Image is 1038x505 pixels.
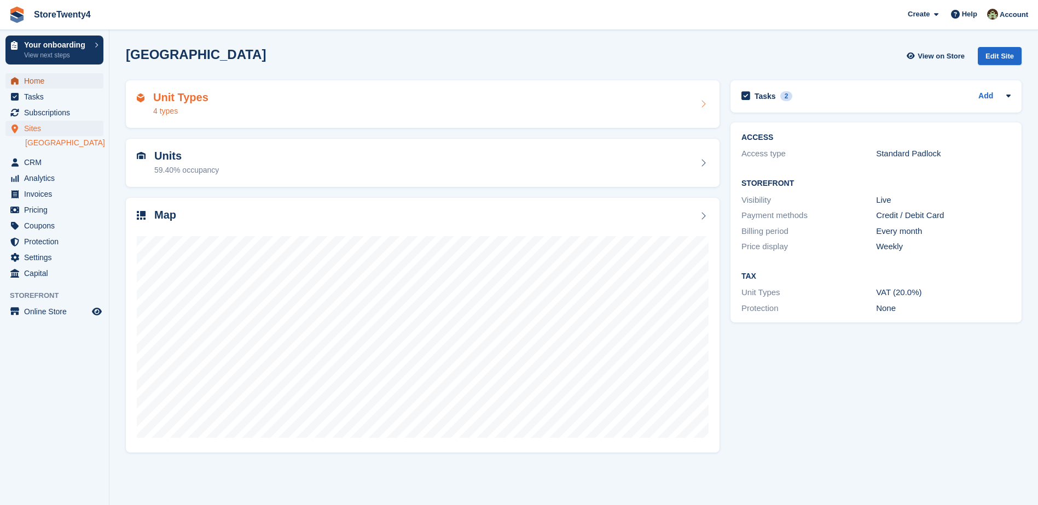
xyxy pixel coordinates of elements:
h2: Tasks [755,91,776,101]
h2: Units [154,150,219,162]
img: Lee Hanlon [987,9,998,20]
img: unit-icn-7be61d7bf1b0ce9d3e12c5938cc71ed9869f7b940bace4675aadf7bd6d80202e.svg [137,152,146,160]
a: [GEOGRAPHIC_DATA] [25,138,103,148]
div: Edit Site [978,47,1022,65]
a: menu [5,105,103,120]
span: Tasks [24,89,90,104]
a: Unit Types 4 types [126,80,720,128]
span: Capital [24,266,90,281]
div: Protection [741,302,876,315]
div: Billing period [741,225,876,238]
span: Analytics [24,171,90,186]
a: Add [978,90,993,103]
a: menu [5,250,103,265]
div: Live [876,194,1011,207]
h2: [GEOGRAPHIC_DATA] [126,47,266,62]
img: unit-type-icn-2b2737a686de81e16bb02015468b77c625bbabd49415b5ef34ead5e3b44a266d.svg [137,93,144,102]
span: Settings [24,250,90,265]
a: menu [5,73,103,89]
a: menu [5,218,103,233]
h2: Storefront [741,179,1011,188]
span: Sites [24,121,90,136]
span: Pricing [24,202,90,218]
a: menu [5,186,103,202]
span: Coupons [24,218,90,233]
p: Your onboarding [24,41,89,49]
span: Invoices [24,186,90,202]
div: Payment methods [741,209,876,222]
a: menu [5,304,103,319]
a: Edit Site [978,47,1022,69]
a: menu [5,234,103,249]
span: Online Store [24,304,90,319]
span: Storefront [10,290,109,301]
div: 59.40% occupancy [154,165,219,176]
a: Units 59.40% occupancy [126,139,720,187]
div: Weekly [876,240,1011,253]
span: View on Store [918,51,965,62]
div: Standard Padlock [876,148,1011,160]
img: map-icn-33ee37083ee616e46c38cad1a60f524a97daa1e2b2c8c0bc3eb3415660979fc1.svg [137,211,146,220]
span: CRM [24,155,90,170]
a: Preview store [90,305,103,318]
div: Visibility [741,194,876,207]
div: Unit Types [741,286,876,299]
div: None [876,302,1011,315]
a: View on Store [905,47,969,65]
img: stora-icon-8386f47178a22dfd0bd8f6a31ec36ba5ce8667c1dd55bd0f319d3a0aa187defe.svg [9,7,25,23]
h2: Tax [741,272,1011,281]
h2: Unit Types [153,91,208,104]
div: 2 [780,91,793,101]
div: Every month [876,225,1011,238]
a: menu [5,171,103,186]
a: menu [5,89,103,104]
span: Subscriptions [24,105,90,120]
h2: Map [154,209,176,221]
a: menu [5,121,103,136]
span: Account [1000,9,1028,20]
h2: ACCESS [741,133,1011,142]
a: menu [5,155,103,170]
div: Credit / Debit Card [876,209,1011,222]
a: Your onboarding View next steps [5,36,103,64]
span: Protection [24,234,90,249]
div: VAT (20.0%) [876,286,1011,299]
a: menu [5,202,103,218]
span: Home [24,73,90,89]
a: StoreTwenty4 [30,5,95,24]
a: menu [5,266,103,281]
span: Help [962,9,977,20]
p: View next steps [24,50,89,60]
div: 4 types [153,105,208,117]
div: Price display [741,240,876,253]
div: Access type [741,148,876,160]
a: Map [126,198,720,453]
span: Create [908,9,930,20]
